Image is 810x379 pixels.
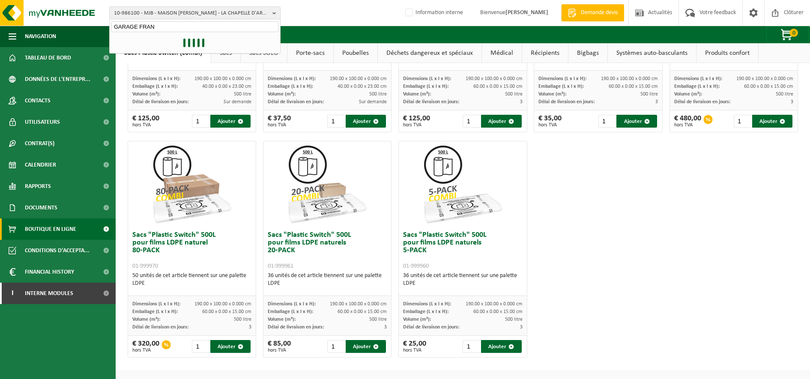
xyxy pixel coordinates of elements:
[132,348,159,353] span: hors TVA
[132,76,180,81] span: Dimensions (L x l x H):
[538,99,595,104] span: Délai de livraison en jours:
[327,115,345,128] input: 1
[25,111,60,133] span: Utilisateurs
[132,325,188,330] span: Délai de livraison en jours:
[268,263,293,269] span: 01-999961
[522,43,568,63] a: Récipients
[579,9,620,17] span: Demande devis
[473,84,523,89] span: 60.00 x 0.00 x 15.00 cm
[481,340,521,353] button: Ajouter
[268,99,324,104] span: Délai de livraison en jours:
[210,115,251,128] button: Ajouter
[132,317,160,322] span: Volume (m³):
[791,99,793,104] span: 3
[268,84,313,89] span: Emballage (L x l x H):
[327,340,345,353] input: 1
[403,272,522,287] div: 36 unités de cet article tiennent sur une palette
[505,9,548,16] strong: [PERSON_NAME]
[268,115,291,128] div: € 37,50
[330,301,387,307] span: 190.00 x 100.00 x 0.000 cm
[505,317,523,322] span: 500 litre
[192,115,209,128] input: 1
[538,76,586,81] span: Dimensions (L x l x H):
[598,115,616,128] input: 1
[25,176,51,197] span: Rapports
[568,43,607,63] a: Bigbags
[403,309,448,314] span: Emballage (L x l x H):
[268,301,316,307] span: Dimensions (L x l x H):
[25,47,71,69] span: Tableau de bord
[403,92,431,97] span: Volume (m³):
[268,340,291,353] div: € 85,00
[481,115,521,128] button: Ajouter
[403,263,429,269] span: 01-999960
[268,348,291,353] span: hors TVA
[25,197,57,218] span: Documents
[338,309,387,314] span: 60.00 x 0.00 x 15.00 cm
[114,7,269,20] span: 10-986100 - MJB - MAISON [PERSON_NAME] - LA CHAPELLE D'ARMENTIERES
[338,84,387,89] span: 40.00 x 0.00 x 23.00 cm
[674,76,722,81] span: Dimensions (L x l x H):
[9,283,16,304] span: I
[132,92,160,97] span: Volume (m³):
[752,115,792,128] button: Ajouter
[403,122,430,128] span: hors TVA
[601,76,658,81] span: 190.00 x 100.00 x 0.000 cm
[109,6,281,19] button: 10-986100 - MJB - MAISON [PERSON_NAME] - LA CHAPELLE D'ARMENTIERES
[538,84,584,89] span: Emballage (L x l x H):
[268,122,291,128] span: hors TVA
[674,122,701,128] span: hors TVA
[561,4,624,21] a: Demande devis
[463,115,480,128] input: 1
[674,92,702,97] span: Volume (m³):
[268,272,387,287] div: 36 unités de cet article tiennent sur une palette
[25,154,56,176] span: Calendrier
[132,231,251,270] h3: Sacs "Plastic Switch" 500L pour films LDPE naturel 80-PACK
[538,115,562,128] div: € 35,00
[249,325,251,330] span: 3
[403,325,459,330] span: Délai de livraison en jours:
[736,76,793,81] span: 190.00 x 100.00 x 0.000 cm
[132,263,158,269] span: 01-999970
[473,309,523,314] span: 60.00 x 0.00 x 15.00 cm
[403,301,451,307] span: Dimensions (L x l x H):
[538,122,562,128] span: hors TVA
[463,340,480,353] input: 1
[132,340,159,353] div: € 320,00
[25,283,73,304] span: Interne modules
[25,69,90,90] span: Données de l'entrepr...
[132,99,188,104] span: Délai de livraison en jours:
[674,84,720,89] span: Emballage (L x l x H):
[268,317,296,322] span: Volume (m³):
[268,231,387,270] h3: Sacs "Plastic Switch" 500L pour films LDPE naturels 20-PACK
[674,99,730,104] span: Délai de livraison en jours:
[609,84,658,89] span: 60.00 x 0.00 x 15.00 cm
[404,6,463,19] label: Information interne
[202,309,251,314] span: 60.00 x 0.00 x 15.00 cm
[520,325,523,330] span: 3
[330,76,387,81] span: 190.00 x 100.00 x 0.000 cm
[268,325,324,330] span: Délai de livraison en jours:
[132,280,251,287] div: LDPE
[194,301,251,307] span: 190.00 x 100.00 x 0.000 cm
[268,92,296,97] span: Volume (m³):
[403,99,459,104] span: Délai de livraison en jours:
[287,43,333,63] a: Porte-sacs
[403,348,426,353] span: hors TVA
[284,141,370,227] img: 01-999961
[25,26,56,47] span: Navigation
[640,92,658,97] span: 500 litre
[403,231,522,270] h3: Sacs "Plastic Switch" 500L pour films LDPE naturels 5-PACK
[224,99,251,104] span: Sur demande
[369,92,387,97] span: 500 litre
[192,340,209,353] input: 1
[403,84,448,89] span: Emballage (L x l x H):
[25,261,74,283] span: Financial History
[234,92,251,97] span: 500 litre
[520,99,523,104] span: 3
[538,92,566,97] span: Volume (m³):
[655,99,658,104] span: 3
[403,317,431,322] span: Volume (m³):
[346,340,386,353] button: Ajouter
[466,76,523,81] span: 190.00 x 100.00 x 0.000 cm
